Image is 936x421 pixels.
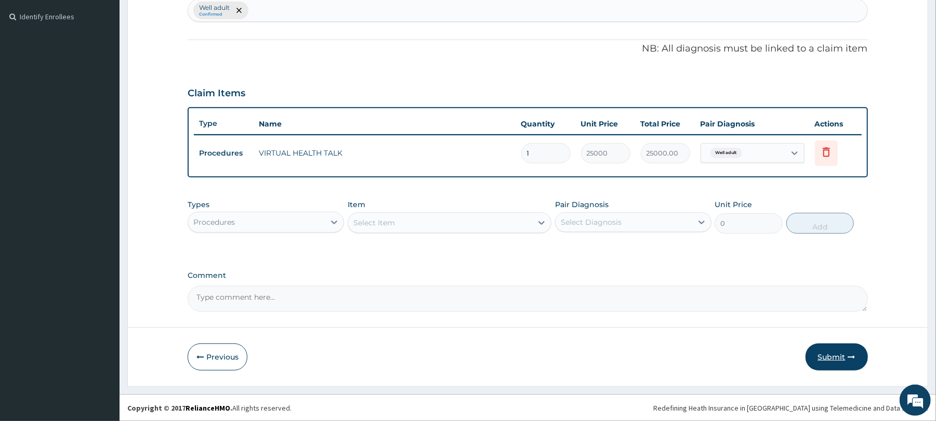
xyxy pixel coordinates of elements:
[5,284,198,321] textarea: Type your message and hit 'Enter'
[193,217,235,227] div: Procedures
[60,131,143,236] span: We're online!
[653,403,928,413] div: Redefining Heath Insurance in [GEOGRAPHIC_DATA] using Telemedicine and Data Science!
[516,113,576,134] th: Quantity
[188,343,247,371] button: Previous
[576,113,636,134] th: Unit Price
[199,12,230,17] small: Confirmed
[806,343,868,371] button: Submit
[234,6,244,15] span: remove selection option
[348,199,365,210] label: Item
[188,271,867,280] label: Comment
[120,394,936,421] footer: All rights reserved.
[353,218,395,228] div: Select Item
[695,113,810,134] th: Pair Diagnosis
[54,58,175,72] div: Chat with us now
[170,5,195,30] div: Minimize live chat window
[715,199,752,210] label: Unit Price
[710,148,742,158] span: Well adult
[186,403,230,413] a: RelianceHMO
[810,113,862,134] th: Actions
[254,113,516,134] th: Name
[561,217,622,227] div: Select Diagnosis
[194,114,254,133] th: Type
[19,52,42,78] img: d_794563401_company_1708531726252_794563401
[188,200,209,209] label: Types
[555,199,609,210] label: Pair Diagnosis
[636,113,695,134] th: Total Price
[199,4,230,12] p: Well adult
[127,403,232,413] strong: Copyright © 2017 .
[188,88,245,99] h3: Claim Items
[194,144,254,163] td: Procedures
[786,213,854,234] button: Add
[188,42,867,56] p: NB: All diagnosis must be linked to a claim item
[254,143,516,163] td: VIRTUAL HEALTH TALK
